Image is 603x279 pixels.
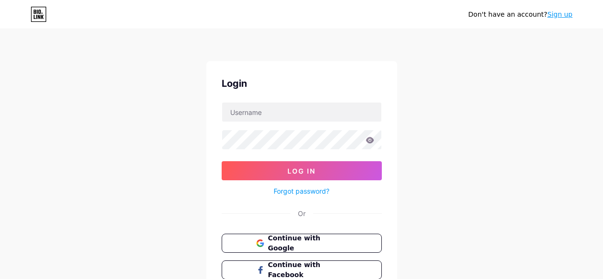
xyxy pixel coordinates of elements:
button: Continue with Google [222,234,382,253]
div: Or [298,208,306,218]
span: Log In [287,167,316,175]
input: Username [222,103,381,122]
a: Forgot password? [274,186,329,196]
span: Continue with Google [268,233,347,253]
a: Sign up [547,10,572,18]
div: Login [222,76,382,91]
button: Log In [222,161,382,180]
div: Don't have an account? [468,10,572,20]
